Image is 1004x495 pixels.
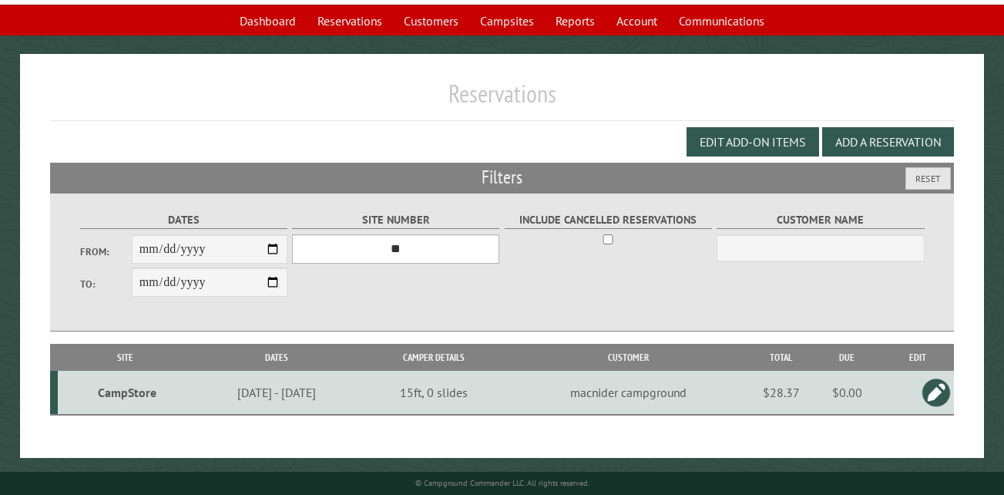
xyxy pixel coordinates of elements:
[750,371,812,415] td: $28.37
[905,167,951,190] button: Reset
[50,163,954,192] h2: Filters
[80,244,132,259] label: From:
[812,344,882,371] th: Due
[506,371,750,415] td: macnider campground
[193,344,361,371] th: Dates
[750,344,812,371] th: Total
[80,211,287,229] label: Dates
[607,6,667,35] a: Account
[230,6,305,35] a: Dashboard
[505,211,712,229] label: Include Cancelled Reservations
[361,344,507,371] th: Camper Details
[64,385,190,400] div: CampStore
[670,6,774,35] a: Communications
[882,344,954,371] th: Edit
[546,6,604,35] a: Reports
[471,6,543,35] a: Campsites
[308,6,391,35] a: Reservations
[361,371,507,415] td: 15ft, 0 slides
[717,211,924,229] label: Customer Name
[506,344,750,371] th: Customer
[50,79,954,121] h1: Reservations
[58,344,193,371] th: Site
[80,277,132,291] label: To:
[195,385,358,400] div: [DATE] - [DATE]
[292,211,499,229] label: Site Number
[415,478,589,488] small: © Campground Commander LLC. All rights reserved.
[822,127,954,157] button: Add a Reservation
[687,127,819,157] button: Edit Add-on Items
[812,371,882,415] td: $0.00
[395,6,468,35] a: Customers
